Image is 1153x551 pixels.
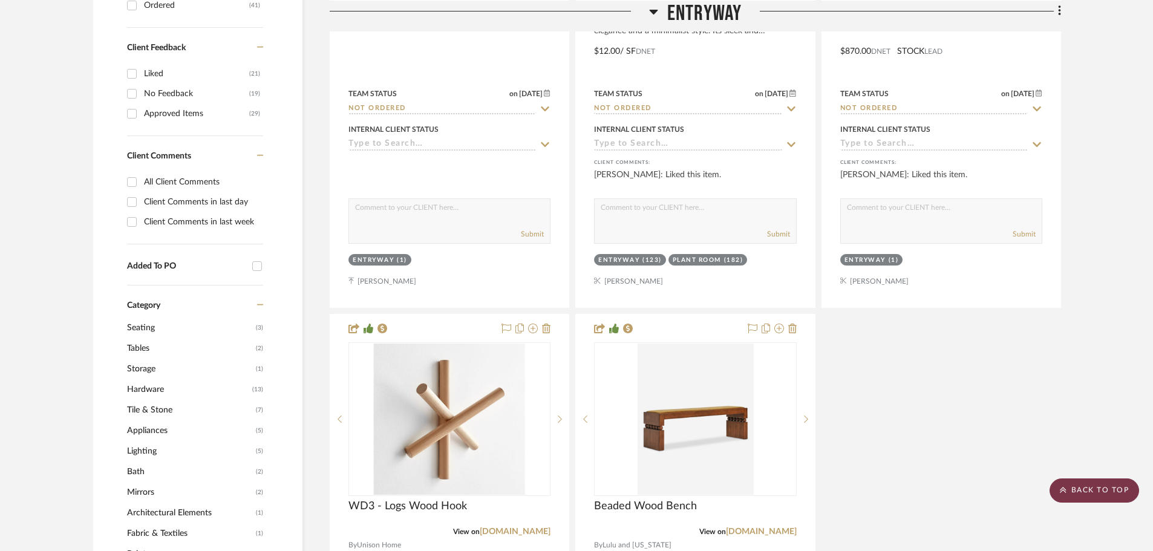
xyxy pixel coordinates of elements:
div: (19) [249,84,260,103]
span: (1) [256,503,263,523]
span: By [348,540,357,551]
div: Entryway [844,256,886,265]
span: Hardware [127,379,249,400]
span: Architectural Elements [127,503,253,523]
span: By [594,540,603,551]
span: [DATE] [763,90,789,98]
img: Beaded Wood Bench [637,344,753,495]
span: on [509,90,518,97]
div: Added To PO [127,261,246,272]
div: (1) [889,256,899,265]
input: Type to Search… [840,139,1028,151]
input: Type to Search… [594,139,782,151]
span: View on [453,528,480,535]
div: (29) [249,104,260,123]
span: Lighting [127,441,253,461]
div: (182) [724,256,743,265]
span: Client Feedback [127,44,186,52]
span: Category [127,301,160,311]
span: Appliances [127,420,253,441]
span: Tile & Stone [127,400,253,420]
span: (7) [256,400,263,420]
div: Approved Items [144,104,249,123]
div: [PERSON_NAME]: Liked this item. [594,169,796,193]
span: (2) [256,339,263,358]
span: (5) [256,442,263,461]
button: Submit [767,229,790,240]
img: WD3 - Logs Wood Hook [374,344,525,495]
div: [PERSON_NAME]: Liked this item. [840,169,1042,193]
span: (2) [256,462,263,481]
button: Submit [521,229,544,240]
span: Client Comments [127,152,191,160]
button: Submit [1013,229,1036,240]
div: (123) [642,256,662,265]
span: on [1001,90,1010,97]
div: Client Comments in last day [144,192,260,212]
span: Beaded Wood Bench [594,500,697,513]
div: Plant Room [673,256,721,265]
input: Type to Search… [594,103,782,115]
span: (2) [256,483,263,502]
div: Team Status [840,88,889,99]
div: Team Status [348,88,397,99]
div: Internal Client Status [594,124,684,135]
a: [DOMAIN_NAME] [480,527,550,536]
span: View on [699,528,726,535]
span: (1) [256,359,263,379]
a: [DOMAIN_NAME] [726,527,797,536]
div: Internal Client Status [348,124,439,135]
span: Tables [127,338,253,359]
div: Entryway [598,256,639,265]
div: (1) [397,256,407,265]
span: (5) [256,421,263,440]
span: Seating [127,318,253,338]
input: Type to Search… [840,103,1028,115]
span: [DATE] [1010,90,1036,98]
div: 0 [349,343,550,495]
span: Unison Home [357,540,401,551]
div: Entryway [353,256,394,265]
scroll-to-top-button: BACK TO TOP [1050,478,1139,503]
input: Type to Search… [348,103,536,115]
span: Storage [127,359,253,379]
span: [DATE] [518,90,544,98]
input: Type to Search… [348,139,536,151]
span: Fabric & Textiles [127,523,253,544]
div: 0 [595,343,795,495]
span: Lulu and [US_STATE] [603,540,671,551]
span: Mirrors [127,482,253,503]
div: Team Status [594,88,642,99]
span: Bath [127,461,253,482]
div: All Client Comments [144,172,260,192]
div: No Feedback [144,84,249,103]
div: Internal Client Status [840,124,930,135]
span: (13) [252,380,263,399]
span: (1) [256,524,263,543]
span: on [755,90,763,97]
div: Client Comments in last week [144,212,260,232]
div: (21) [249,64,260,83]
span: WD3 - Logs Wood Hook [348,500,467,513]
div: Liked [144,64,249,83]
span: (3) [256,318,263,337]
